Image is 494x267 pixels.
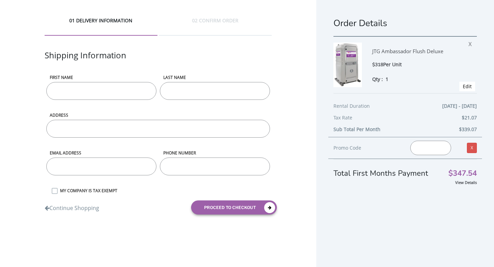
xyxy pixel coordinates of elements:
div: $318 [372,61,460,69]
label: LAST NAME [160,74,270,80]
span: $21.07 [462,114,477,122]
div: 02 CONFIRM ORDER [159,17,272,36]
label: phone number [160,150,270,156]
div: Qty : [372,76,460,83]
label: Email address [46,150,156,156]
a: X [467,143,477,153]
span: 1 [386,76,388,82]
a: View Details [455,180,477,185]
div: Rental Duration [333,102,477,114]
span: $347.54 [448,170,477,177]
div: Tax Rate [333,114,477,125]
a: Edit [463,83,472,90]
span: [DATE] - [DATE] [442,102,477,110]
button: proceed to checkout [191,200,277,214]
a: Continue Shopping [45,201,99,212]
label: MY COMPANY IS TAX EXEMPT [57,188,272,194]
b: $339.07 [459,126,477,132]
b: Sub Total Per Month [333,126,380,132]
div: Total First Months Payment [333,159,477,179]
div: JTG Ambassador Flush Deluxe [372,43,460,61]
div: Promo Code [333,144,400,152]
span: Per Unit [383,61,402,68]
span: X [469,38,475,47]
div: Shipping Information [45,49,272,74]
h1: Order Details [333,17,477,29]
div: 01 DELIVERY INFORMATION [45,17,157,36]
label: First name [46,74,156,80]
